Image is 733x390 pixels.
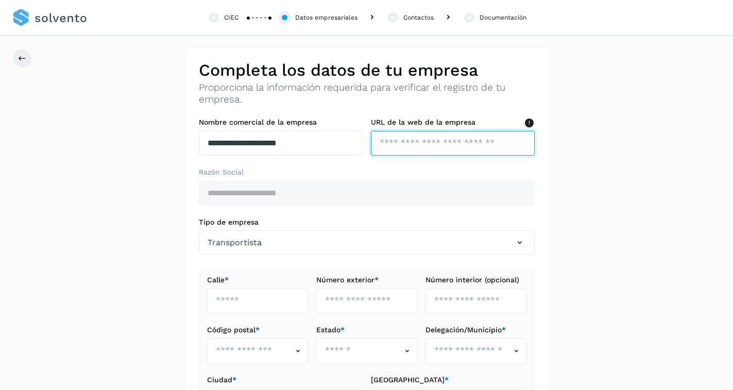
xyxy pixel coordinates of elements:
[199,118,363,127] label: Nombre comercial de la empresa
[207,276,308,284] label: Calle
[207,326,308,334] label: Código postal
[480,13,526,22] div: Documentación
[316,276,417,284] label: Número exterior
[371,376,526,384] label: [GEOGRAPHIC_DATA]
[316,326,417,334] label: Estado
[295,13,357,22] div: Datos empresariales
[403,13,434,22] div: Contactos
[371,118,535,127] label: URL de la web de la empresa
[207,376,363,384] label: Ciudad
[224,13,238,22] div: CIEC
[425,326,526,334] label: Delegación/Municipio
[199,60,535,80] h2: Completa los datos de tu empresa
[199,82,535,106] p: Proporciona la información requerida para verificar el registro de tu empresa.
[425,276,526,284] label: Número interior (opcional)
[199,218,535,227] label: Tipo de empresa
[199,168,535,177] label: Razón Social
[208,236,262,249] span: Transportista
